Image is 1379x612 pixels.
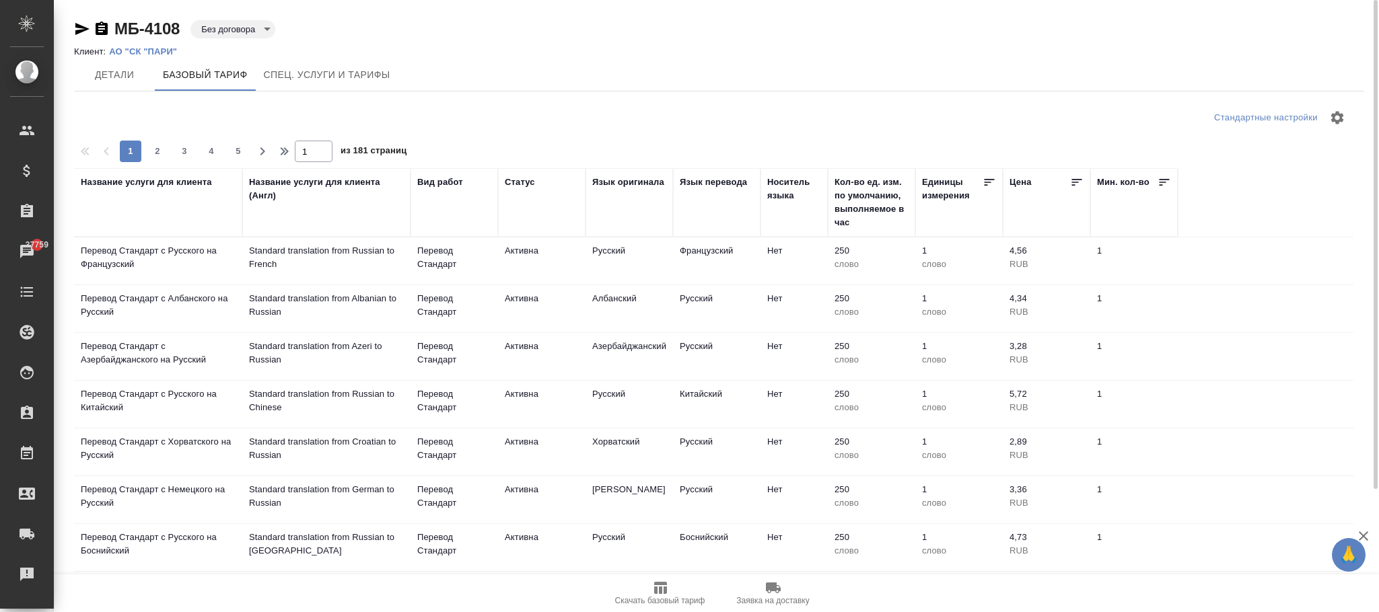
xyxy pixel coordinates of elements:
[1010,176,1032,189] div: Цена
[922,292,996,305] p: 1
[673,285,761,332] td: Русский
[74,46,109,56] p: Клиент:
[1010,258,1084,271] p: RUB
[74,476,242,523] td: Перевод Стандарт с Немецкого на Русский
[498,476,586,523] td: Активна
[1010,340,1084,353] p: 3,28
[922,544,996,558] p: слово
[411,381,498,428] td: Перевод Стандарт
[1010,544,1084,558] p: RUB
[922,258,996,271] p: слово
[114,20,180,38] a: МБ-4108
[1010,292,1084,305] p: 4,34
[74,285,242,332] td: Перевод Стандарт с Албанского на Русский
[74,45,1364,59] nav: breadcrumb
[197,24,259,35] button: Без договора
[922,435,996,449] p: 1
[586,428,673,475] td: Хорватский
[586,524,673,571] td: Русский
[1010,435,1084,449] p: 2,89
[3,235,50,268] a: 37759
[17,238,57,252] span: 37759
[835,544,909,558] p: слово
[761,524,828,571] td: Нет
[922,496,996,510] p: слово
[81,176,212,189] div: Название услуги для клиента
[1337,541,1360,569] span: 🙏
[835,496,909,510] p: слово
[835,292,909,305] p: 250
[417,176,463,189] div: Вид работ
[201,141,222,162] button: 4
[922,353,996,367] p: слово
[174,141,195,162] button: 3
[498,237,586,284] td: Активна
[835,449,909,462] p: слово
[498,524,586,571] td: Активна
[835,531,909,544] p: 250
[761,237,828,284] td: Нет
[835,258,909,271] p: слово
[922,483,996,496] p: 1
[1010,305,1084,319] p: RUB
[761,333,828,380] td: Нет
[411,285,498,332] td: Перевод Стандарт
[1090,476,1178,523] td: 1
[673,381,761,428] td: Китайский
[411,428,498,475] td: Перевод Стандарт
[227,141,249,162] button: 5
[736,596,809,605] span: Заявка на доставку
[498,428,586,475] td: Активна
[242,237,411,284] td: Standard translation from Russian to French
[835,244,909,258] p: 250
[615,596,705,605] span: Скачать базовый тариф
[835,483,909,496] p: 250
[922,244,996,258] p: 1
[242,428,411,475] td: Standard translation from Croatian to Russian
[1010,353,1084,367] p: RUB
[82,67,147,83] span: Детали
[1097,176,1150,189] div: Мин. кол-во
[1321,102,1353,134] span: Настроить таблицу
[586,333,673,380] td: Азербайджанский
[1332,538,1366,572] button: 🙏
[498,285,586,332] td: Активна
[1010,449,1084,462] p: RUB
[922,449,996,462] p: слово
[835,176,909,229] div: Кол-во ед. изм. по умолчанию, выполняемое в час
[922,176,983,202] div: Единицы измерения
[586,381,673,428] td: Русский
[673,524,761,571] td: Боснийский
[1090,333,1178,380] td: 1
[242,285,411,332] td: Standard translation from Albanian to Russian
[592,176,664,189] div: Язык оригинала
[147,141,168,162] button: 2
[922,305,996,319] p: слово
[147,145,168,158] span: 2
[835,387,909,401] p: 250
[922,401,996,414] p: слово
[94,21,110,37] button: Скопировать ссылку
[922,340,996,353] p: 1
[673,237,761,284] td: Французский
[761,381,828,428] td: Нет
[1010,483,1084,496] p: 3,36
[1010,387,1084,401] p: 5,72
[242,381,411,428] td: Standard translation from Russian to Chinese
[411,476,498,523] td: Перевод Стандарт
[835,340,909,353] p: 250
[680,176,747,189] div: Язык перевода
[761,428,828,475] td: Нет
[1010,244,1084,258] p: 4,56
[74,333,242,380] td: Перевод Стандарт с Азербайджанского на Русский
[249,176,404,202] div: Название услуги для клиента (Англ)
[922,531,996,544] p: 1
[1090,237,1178,284] td: 1
[341,143,406,162] span: из 181 страниц
[505,176,535,189] div: Статус
[835,435,909,449] p: 250
[109,46,187,56] p: АО "СК "ПАРИ"
[498,381,586,428] td: Активна
[761,476,828,523] td: Нет
[673,476,761,523] td: Русский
